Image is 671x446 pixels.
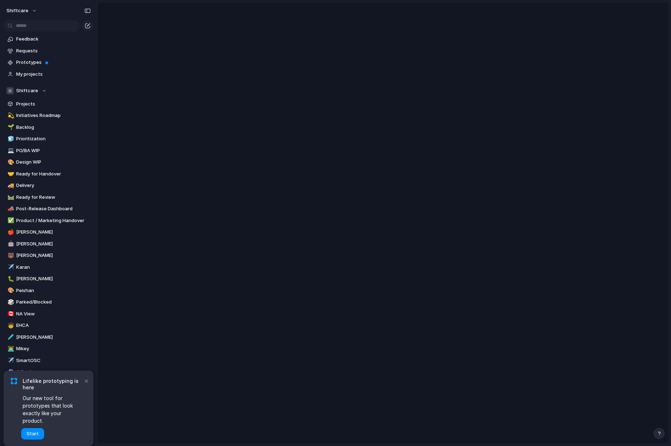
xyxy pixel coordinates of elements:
span: Mikey [16,345,91,352]
div: 💻 [8,146,13,155]
a: Prototypes [4,57,93,68]
button: 🐻 [6,252,14,259]
span: Karan [16,264,91,271]
button: 🤖 [6,240,14,248]
span: Prioritization [16,135,91,142]
span: Product / Marketing Handover [16,217,91,224]
a: 🐛[PERSON_NAME] [4,273,93,284]
div: 🧊 [8,135,13,143]
div: 🛤️ [8,193,13,201]
button: ✈️ [6,264,14,271]
button: 🧒 [6,322,14,329]
div: 🌱 [8,123,13,131]
button: 🎨 [6,159,14,166]
div: 🐛 [8,275,13,283]
div: 🇨🇦 [8,310,13,318]
button: 🎨 [6,287,14,294]
a: 🧒EHCA [4,320,93,331]
div: 🤖 [8,240,13,248]
span: Shiftcare [16,87,38,94]
span: Delivery [16,182,91,189]
a: ✈️Karan [4,262,93,273]
span: Feedback [16,36,91,43]
a: ✈️SmartOSC [4,355,93,366]
div: 🎨 [8,158,13,166]
div: 🧊Prioritization [4,133,93,144]
span: EHCA [16,322,91,329]
button: 👨‍💻 [6,345,14,352]
span: Ready for Handover [16,170,91,178]
a: 🤝Ready for Handover [4,169,93,179]
span: Start [27,430,39,437]
div: 🚚 [8,182,13,190]
span: shiftcare [6,7,28,14]
a: 🛤️Ready for Review [4,192,93,203]
button: shiftcare [3,5,41,17]
a: 🎲Parked/Blocked [4,297,93,307]
button: 🌱 [6,124,14,131]
span: Parked/Blocked [16,299,91,306]
a: 🐻[PERSON_NAME] [4,250,93,261]
div: 🤝 [8,170,13,178]
div: ✅ [8,216,13,225]
button: Shiftcare [4,85,93,96]
span: Our new tool for prototypes that look exactly like your product. [23,394,83,424]
span: My projects [16,71,91,78]
button: 📣 [6,205,14,212]
span: Post-Release Dashboard [16,205,91,212]
a: 🌱Backlog [4,122,93,133]
div: 🎲 [8,298,13,306]
a: 🍎[PERSON_NAME] [4,227,93,238]
a: Feedback [4,34,93,44]
button: 🔮 [6,368,14,376]
div: 👨‍💻 [8,345,13,353]
button: 🛤️ [6,194,14,201]
button: Start [21,428,44,440]
div: ✈️ [8,263,13,271]
a: ✅Product / Marketing Handover [4,215,93,226]
button: ✅ [6,217,14,224]
span: Projects [16,100,91,108]
span: Ready for Review [16,194,91,201]
button: ✈️ [6,357,14,364]
div: 🧒 [8,321,13,330]
div: 📣 [8,205,13,213]
div: 🎨Peishan [4,285,93,296]
span: Peishan [16,287,91,294]
div: 🧪[PERSON_NAME] [4,332,93,343]
a: 🤖[PERSON_NAME] [4,239,93,249]
span: Afford [16,368,91,376]
a: 🎨Design WIP [4,157,93,168]
span: [PERSON_NAME] [16,240,91,248]
a: 💻PO/BA WIP [4,145,93,156]
a: 🔮Afford [4,367,93,377]
button: 🧪 [6,334,14,341]
div: 🔮 [8,368,13,376]
span: Lifelike prototyping is here [23,378,83,391]
div: 🐻 [8,252,13,260]
span: NA View [16,310,91,318]
button: 💻 [6,147,14,154]
div: 🇨🇦NA View [4,309,93,319]
button: 🇨🇦 [6,310,14,318]
a: 🚚Delivery [4,180,93,191]
span: Design WIP [16,159,91,166]
span: [PERSON_NAME] [16,275,91,282]
div: ✈️ [8,356,13,365]
a: 💫Initiatives Roadmap [4,110,93,121]
button: Dismiss [82,376,90,385]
